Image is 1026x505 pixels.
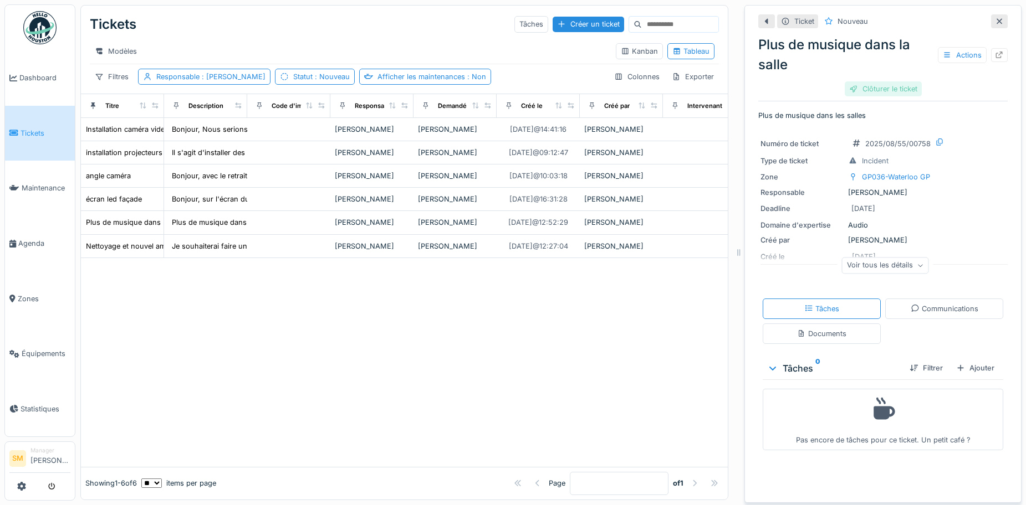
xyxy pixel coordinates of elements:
div: Créé par [760,235,844,245]
div: Nettoyage et nouvel aménagement camera Reno [86,241,249,251]
div: Filtrer [905,360,947,375]
div: [PERSON_NAME] [584,241,659,251]
div: Créé le [521,101,543,111]
div: Créer un ticket [553,17,624,32]
div: Ticket [794,16,814,27]
div: Zone [760,172,844,182]
div: Modèles [90,43,142,59]
div: Intervenant [687,101,722,111]
div: [PERSON_NAME] [584,171,659,181]
div: Showing 1 - 6 of 6 [85,478,137,488]
div: Type de ticket [760,156,844,166]
a: Zones [5,271,75,326]
span: Dashboard [19,73,70,83]
li: SM [9,450,26,467]
span: : [PERSON_NAME] [200,73,266,81]
a: Dashboard [5,50,75,106]
div: Description [188,101,223,111]
span: Équipements [22,348,70,359]
a: SM Manager[PERSON_NAME] [9,446,70,473]
a: Statistiques [5,382,75,437]
a: Agenda [5,216,75,271]
div: [PERSON_NAME] [335,217,409,228]
div: Code d'imputation [272,101,328,111]
div: 2025/08/55/00758 [865,138,931,149]
a: Tickets [5,106,75,161]
div: Clôturer le ticket [845,81,922,96]
strong: of 1 [673,478,683,488]
div: Pas encore de tâches pour ce ticket. Un petit café ? [770,394,996,445]
div: Filtres [90,69,134,85]
div: [DATE] @ 12:52:29 [508,217,568,228]
div: installation projecteurs GOBO devant les salles. [86,147,246,158]
div: Deadline [760,203,844,214]
div: Tâches [767,362,901,375]
div: [PERSON_NAME] [418,217,492,228]
div: Numéro de ticket [760,138,844,149]
div: [PERSON_NAME] [418,147,492,158]
div: Titre [105,101,119,111]
div: Afficher les maintenances [377,71,486,82]
div: Installation caméra videos dans les salles serveurs [86,124,256,135]
div: Colonnes [609,69,665,85]
div: [PERSON_NAME] [584,194,659,204]
div: Manager [30,446,70,455]
div: [DATE] @ 14:41:16 [510,124,566,135]
div: [DATE] @ 09:12:47 [509,147,568,158]
p: Plus de musique dans les salles [758,110,1008,121]
div: [PERSON_NAME] [418,194,492,204]
div: écran led façade [86,194,142,204]
div: Plus de musique dans la salle [86,217,186,228]
div: Tickets [90,10,136,39]
div: GP036-Waterloo GP [862,172,930,182]
div: Ajouter [952,360,999,375]
div: [PERSON_NAME] [760,235,1005,245]
div: [PERSON_NAME] [335,147,409,158]
div: Je souhaiterai faire un nettoyage des vieilles ... [172,241,330,251]
div: Voir tous les détails [842,257,929,274]
div: [PERSON_NAME] [418,241,492,251]
div: Plus de musique dans les salles [172,217,279,228]
span: Agenda [18,238,70,249]
div: Actions [938,47,987,63]
div: Domaine d'expertise [760,220,844,230]
span: : Non [465,73,486,81]
div: [DATE] @ 10:03:18 [509,171,568,181]
div: Tâches [514,16,548,32]
span: Maintenance [22,183,70,193]
span: : Nouveau [313,73,350,81]
li: [PERSON_NAME] [30,446,70,470]
div: Page [549,478,565,488]
div: [DATE] @ 12:27:04 [509,241,568,251]
a: Maintenance [5,161,75,216]
div: [PERSON_NAME] [335,124,409,135]
a: Équipements [5,326,75,382]
div: Bonjour, Nous serions désireux de faire instal... [172,124,333,135]
div: [PERSON_NAME] [418,124,492,135]
div: Bonjour, avec le retrait du fumoir et la créati... [172,171,326,181]
div: Kanban [621,46,658,56]
div: Statut [293,71,350,82]
div: [PERSON_NAME] [335,241,409,251]
div: Incident [862,156,889,166]
div: Plus de musique dans la salle [758,35,1008,75]
div: [PERSON_NAME] [584,147,659,158]
div: angle caméra [86,171,131,181]
div: [PERSON_NAME] [335,194,409,204]
sup: 0 [815,362,820,375]
div: [PERSON_NAME] [584,124,659,135]
div: Demandé par [438,101,478,111]
div: Exporter [667,69,719,85]
div: Tableau [672,46,709,56]
div: items per page [141,478,216,488]
span: Statistiques [21,404,70,414]
div: Responsable [355,101,394,111]
div: [PERSON_NAME] [760,187,1005,198]
div: Responsable [156,71,266,82]
span: Tickets [21,128,70,138]
div: Nouveau [838,16,868,27]
div: Il s'agit d'installer des projecteurs GOBO deva... [172,147,334,158]
img: Badge_color-CXgf-gQk.svg [23,11,57,44]
div: Audio [760,220,1005,230]
div: [PERSON_NAME] [418,171,492,181]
